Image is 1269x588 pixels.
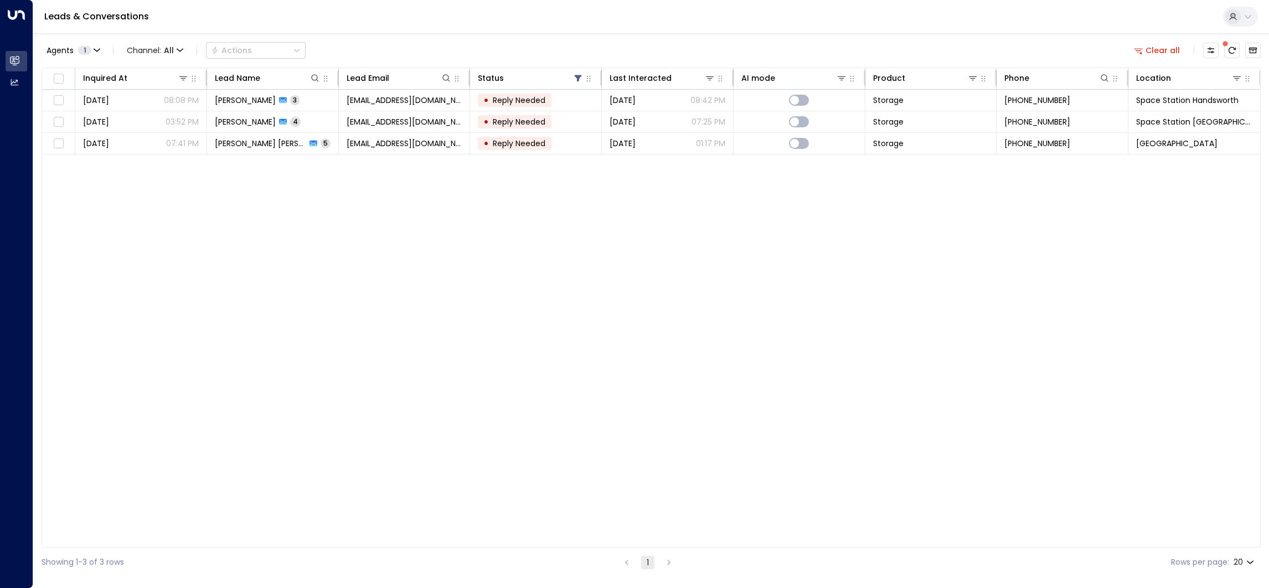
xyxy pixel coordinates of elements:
[166,116,199,127] p: 03:52 PM
[1234,554,1256,570] div: 20
[478,71,504,85] div: Status
[83,71,189,85] div: Inquired At
[741,71,775,85] div: AI mode
[1136,95,1239,106] span: Space Station Handsworth
[1136,138,1218,149] span: Space Station Stirchley
[1004,138,1070,149] span: +447881810451
[1004,95,1070,106] span: +447735601340
[1129,43,1185,58] button: Clear all
[42,556,124,568] div: Showing 1-3 of 3 rows
[610,116,636,127] span: Jul 31, 2025
[122,43,188,58] span: Channel:
[164,46,174,55] span: All
[690,95,725,106] p: 08:42 PM
[493,116,545,127] span: Reply Needed
[483,134,489,153] div: •
[483,91,489,110] div: •
[493,138,545,149] span: Reply Needed
[347,71,452,85] div: Lead Email
[83,116,109,127] span: Jul 27, 2025
[478,71,584,85] div: Status
[321,138,331,148] span: 5
[206,42,306,59] button: Actions
[1203,43,1219,58] button: Customize
[873,71,979,85] div: Product
[215,71,321,85] div: Lead Name
[610,71,672,85] div: Last Interacted
[347,71,389,85] div: Lead Email
[215,95,276,106] span: Abdul Basit
[47,47,74,54] span: Agents
[51,94,65,107] span: Toggle select row
[83,138,109,149] span: Jul 15, 2025
[51,115,65,129] span: Toggle select row
[44,10,149,23] a: Leads & Conversations
[873,116,904,127] span: Storage
[1136,71,1171,85] div: Location
[1136,116,1252,127] span: Space Station Garretts Green
[206,42,306,59] div: Button group with a nested menu
[620,555,676,569] nav: pagination navigation
[211,45,252,55] div: Actions
[122,43,188,58] button: Channel:All
[51,137,65,151] span: Toggle select row
[83,71,127,85] div: Inquired At
[1245,43,1261,58] button: Archived Leads
[610,95,636,106] span: Aug 07, 2025
[493,95,545,106] span: Reply Needed
[641,556,654,569] button: page 1
[696,138,725,149] p: 01:17 PM
[610,71,715,85] div: Last Interacted
[215,116,276,127] span: Rohena Hanif
[51,72,65,86] span: Toggle select all
[347,116,462,127] span: rohenahanif@hotmail.com
[164,95,199,106] p: 08:08 PM
[610,138,636,149] span: Jul 25, 2025
[347,95,462,106] span: abdul.basit453@gmail.com
[1004,116,1070,127] span: +447492285405
[83,95,109,106] span: Aug 05, 2025
[1004,71,1029,85] div: Phone
[873,95,904,106] span: Storage
[741,71,847,85] div: AI mode
[166,138,199,149] p: 07:41 PM
[1171,556,1229,568] label: Rows per page:
[78,46,91,55] span: 1
[483,112,489,131] div: •
[347,138,462,149] span: cjsj55@gmail.com
[215,138,306,149] span: Christopher Spencer Jones
[873,138,904,149] span: Storage
[42,43,104,58] button: Agents1
[692,116,725,127] p: 07:25 PM
[290,95,300,105] span: 3
[1136,71,1242,85] div: Location
[215,71,260,85] div: Lead Name
[290,117,301,126] span: 4
[1224,43,1240,58] span: There are new threads available. Refresh the grid to view the latest updates.
[873,71,905,85] div: Product
[1004,71,1110,85] div: Phone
